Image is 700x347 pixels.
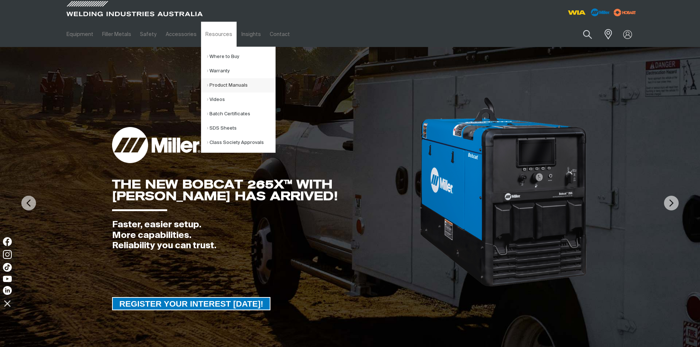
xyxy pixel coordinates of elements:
[207,135,275,150] a: Class Society Approvals
[161,22,201,47] a: Accessories
[207,78,275,93] a: Product Manuals
[265,22,294,47] a: Contact
[113,297,270,310] span: REGISTER YOUR INTEREST [DATE]!
[3,276,12,282] img: YouTube
[21,196,36,210] img: PrevArrow
[207,64,275,78] a: Warranty
[207,107,275,121] a: Batch Certificates
[611,7,638,18] img: miller
[112,178,419,202] div: THE NEW BOBCAT 265X™ WITH [PERSON_NAME] HAS ARRIVED!
[3,263,12,272] img: TikTok
[237,22,265,47] a: Insights
[207,93,275,107] a: Videos
[664,196,679,210] img: NextArrow
[201,47,276,153] ul: Resources Submenu
[207,121,275,135] a: SDS Sheets
[575,26,600,43] button: Search products
[1,297,14,310] img: hide socials
[566,26,600,43] input: Product name or item number...
[62,22,494,47] nav: Main
[3,286,12,295] img: LinkedIn
[136,22,161,47] a: Safety
[98,22,136,47] a: Filler Metals
[112,220,419,251] div: Faster, easier setup. More capabilities. Reliability you can trust.
[62,22,98,47] a: Equipment
[3,237,12,246] img: Facebook
[3,250,12,259] img: Instagram
[201,22,237,47] a: Resources
[112,297,271,310] a: REGISTER YOUR INTEREST TODAY!
[207,50,275,64] a: Where to Buy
